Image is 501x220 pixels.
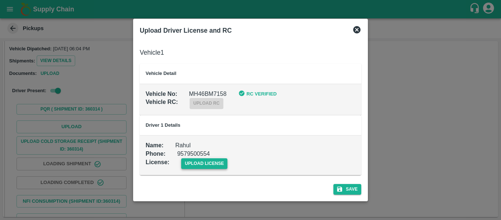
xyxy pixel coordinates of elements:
[146,159,169,165] b: License :
[165,138,210,158] div: 9579500554
[246,91,277,97] b: RC Verified
[140,47,361,58] h6: Vehicle 1
[140,27,232,34] b: Upload Driver License and RC
[333,184,361,195] button: Save
[146,122,180,128] b: Driver 1 Details
[146,71,176,76] b: Vehicle Detail
[146,99,178,105] b: Vehicle RC :
[181,158,228,169] span: upload license
[164,130,191,150] div: Rahul
[177,78,226,98] div: MH46BM7158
